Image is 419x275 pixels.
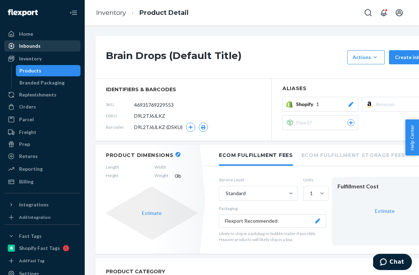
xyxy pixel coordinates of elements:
span: Barcodes [106,124,134,130]
button: Shopify1 [282,97,358,112]
span: 1 [316,101,319,108]
div: Add Fast Tag [19,258,44,264]
a: Product Detail [139,9,188,17]
span: Height [106,172,119,180]
p: Likely to ship in a polybag or bubble mailer if possible. Heavier products will likely ship in a ... [219,230,326,242]
div: Fast Tags [19,233,42,240]
label: Units [303,177,326,183]
a: Shopify Fast Tags [4,242,80,254]
input: 1 [309,190,310,197]
h1: Brain Drops (Default Title) [106,50,344,64]
a: Reporting [4,163,80,175]
div: Products [19,67,41,74]
ol: breadcrumbs [90,2,194,23]
label: Service Level [219,177,298,183]
div: Inbounds [19,42,41,49]
span: identifiers & barcodes [106,86,261,93]
button: Fast Tags [4,230,80,242]
div: Prep [19,141,30,148]
span: Width [155,164,168,170]
button: Pipe17 [282,115,358,130]
a: Inventory [96,9,126,17]
span: Length [106,164,119,170]
span: Shopify [296,101,316,108]
div: Returns [19,153,38,160]
a: Parcel [4,114,80,125]
a: Replenishments [4,89,80,100]
div: Reporting [19,165,43,172]
div: Orders [19,103,36,110]
span: DSKU [106,113,134,119]
span: D9L2TJ6JLKZ [134,112,165,119]
div: Branded Packaging [19,79,65,86]
li: Ecom Fulfillment Fees [219,145,293,166]
div: Home [19,30,33,37]
button: Help Center [405,119,419,156]
div: Freight [19,129,36,136]
button: Flexport Recommended [219,214,326,228]
div: Integrations [19,201,49,208]
a: Prep [4,139,80,150]
p: Packaging [219,205,326,211]
a: Billing [4,176,80,187]
button: Integrations [4,199,80,210]
div: Inventory [19,55,42,62]
a: Home [4,28,80,40]
span: Weight [155,172,168,180]
div: Actions [353,54,379,61]
a: Orders [4,101,80,112]
div: Standard [226,190,246,197]
a: Branded Packaging [16,77,81,88]
span: Pipe17 [296,119,315,126]
a: Add Integration [4,213,80,222]
span: Amazon [376,101,397,108]
a: Returns [4,151,80,162]
button: Open notifications [377,6,391,20]
div: Parcel [19,116,34,123]
div: Shopify Fast Tags [19,245,60,252]
div: Add Integration [19,214,50,220]
button: Close Navigation [66,6,80,20]
div: Billing [19,178,34,185]
iframe: Opens a widget where you can chat to one of our agents [373,254,412,271]
h2: Product Dimensions [106,152,174,158]
img: Flexport logo [8,9,38,16]
span: 0 lb [175,172,198,180]
a: Inventory [4,53,80,64]
a: Add Fast Tag [4,257,80,265]
button: Estimate [142,210,162,217]
li: Ecom Fulfillment Storage Fees [301,145,405,164]
div: Replenishments [19,91,56,98]
span: D9L2TJ6JLKZ (DSKU) [134,124,182,131]
button: Open account menu [392,6,406,20]
button: Actions [347,50,385,64]
span: SKU [106,101,134,107]
a: Freight [4,127,80,138]
a: Inbounds [4,40,80,52]
a: Products [16,65,81,76]
input: Standard [225,190,226,197]
div: 1 [310,190,313,197]
a: Estimate [375,208,395,214]
button: Open Search Box [361,6,375,20]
